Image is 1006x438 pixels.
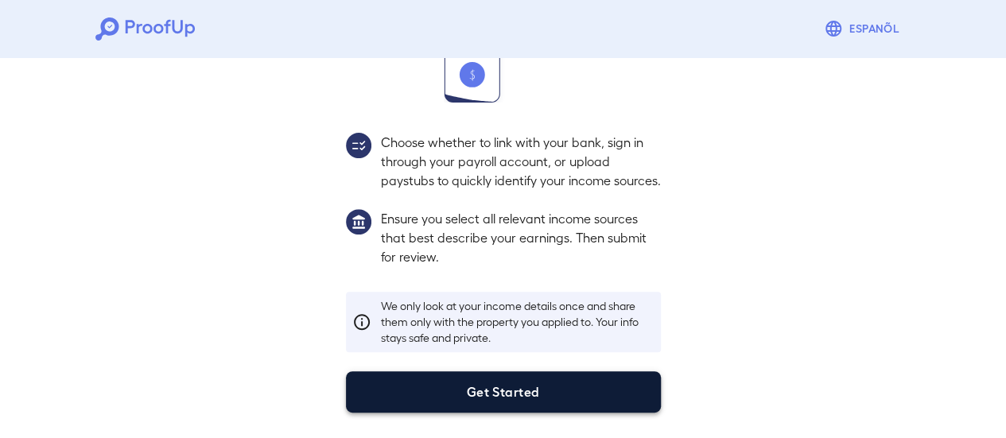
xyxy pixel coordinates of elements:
[818,13,911,45] button: Espanõl
[381,133,661,190] p: Choose whether to link with your bank, sign in through your payroll account, or upload paystubs t...
[381,298,654,346] p: We only look at your income details once and share them only with the property you applied to. Yo...
[346,209,371,235] img: group1.svg
[346,133,371,158] img: group2.svg
[381,209,661,266] p: Ensure you select all relevant income sources that best describe your earnings. Then submit for r...
[346,371,661,413] button: Get Started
